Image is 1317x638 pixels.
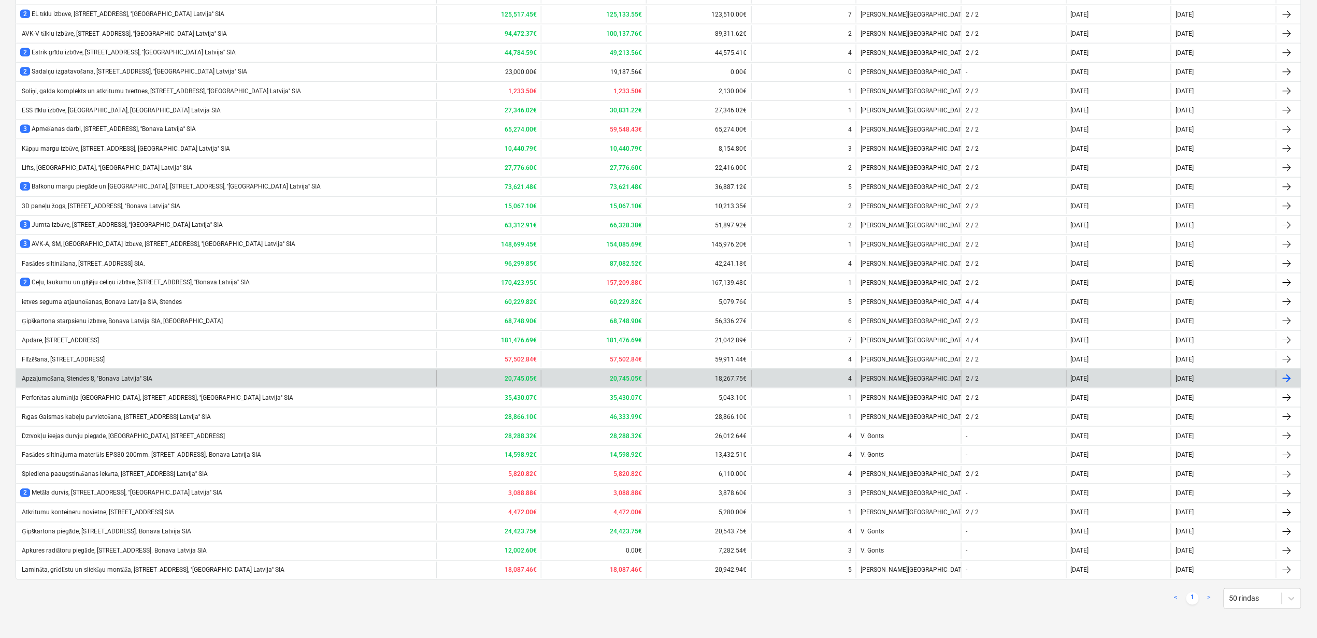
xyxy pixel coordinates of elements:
[646,409,751,425] div: 28,866.10€
[610,49,642,56] b: 49,213.56€
[848,126,852,133] div: 4
[20,202,180,210] div: 3D paneļu žogs, [STREET_ADDRESS], ''Bonava Latvija'' SIA
[646,447,751,463] div: 13,432.51€
[505,356,537,363] b: 57,502.84€
[1071,241,1089,248] div: [DATE]
[848,413,852,421] div: 1
[966,298,979,306] div: 4 / 4
[505,317,537,325] b: 68,748.90€
[856,6,961,23] div: [PERSON_NAME][GEOGRAPHIC_DATA]
[1176,145,1194,152] div: [DATE]
[1186,592,1199,605] a: Page 1 is your current page
[613,509,642,516] b: 4,472.00€
[848,183,852,191] div: 5
[646,543,751,559] div: 7,282.54€
[1176,107,1194,114] div: [DATE]
[646,64,751,80] div: 0.00€
[1176,375,1194,382] div: [DATE]
[610,298,642,306] b: 60,229.82€
[856,332,961,349] div: [PERSON_NAME][GEOGRAPHIC_DATA]
[856,198,961,214] div: [PERSON_NAME][GEOGRAPHIC_DATA]
[848,222,852,229] div: 2
[646,351,751,368] div: 59,911.44€
[856,217,961,234] div: [PERSON_NAME][GEOGRAPHIC_DATA]
[856,504,961,521] div: [PERSON_NAME][GEOGRAPHIC_DATA]
[848,356,852,363] div: 4
[646,217,751,234] div: 51,897.92€
[505,547,537,555] b: 12,002.60€
[646,102,751,119] div: 27,346.02€
[1176,528,1194,535] div: [DATE]
[20,509,174,516] div: Atkritumu konteineru novietne, [STREET_ADDRESS] SIA
[610,375,642,382] b: 20,745.05€
[646,294,751,310] div: 5,079.76€
[966,241,979,248] div: 2 / 2
[1071,452,1089,459] div: [DATE]
[20,567,284,574] div: Lamināta, grīdlīstu un sliekšņu montāža, [STREET_ADDRESS], ''[GEOGRAPHIC_DATA] Latvija'' SIA
[966,317,979,325] div: 2 / 2
[541,543,646,559] div: 0.00€
[20,48,30,56] span: 2
[646,428,751,444] div: 26,012.64€
[613,471,642,478] b: 5,820.82€
[646,25,751,42] div: 89,311.62€
[848,107,852,114] div: 1
[1176,298,1194,306] div: [DATE]
[20,30,227,38] div: AVK-V tīlklu izbūve, [STREET_ADDRESS], ''[GEOGRAPHIC_DATA] Latvija'' SIA
[646,485,751,502] div: 3,878.60€
[1176,222,1194,229] div: [DATE]
[505,375,537,382] b: 20,745.05€
[1071,471,1089,478] div: [DATE]
[20,489,30,497] span: 2
[501,337,537,344] b: 181,476.69€
[848,375,852,382] div: 4
[646,179,751,195] div: 36,887.12€
[966,68,967,76] div: -
[1176,30,1194,37] div: [DATE]
[1176,279,1194,286] div: [DATE]
[966,490,967,497] div: -
[20,317,223,325] div: Ģipškartona starpsienu izbūve, Bonava Latvija SIA, [GEOGRAPHIC_DATA]
[505,30,537,37] b: 94,472.37€
[646,313,751,329] div: 56,336.27€
[848,164,852,171] div: 2
[966,183,979,191] div: 2 / 2
[1071,528,1089,535] div: [DATE]
[20,547,207,555] div: Apkures radiātoru piegāde, [STREET_ADDRESS]. Bonava Latvija SIA
[1071,547,1089,555] div: [DATE]
[1176,164,1194,171] div: [DATE]
[610,164,642,171] b: 27,776.60€
[20,125,30,133] span: 3
[20,182,321,191] div: Balkonu margu piegāde un [GEOGRAPHIC_DATA], [STREET_ADDRESS], ''[GEOGRAPHIC_DATA] Latvija'' SIA
[646,504,751,521] div: 5,280.00€
[1176,88,1194,95] div: [DATE]
[1071,260,1089,267] div: [DATE]
[856,428,961,444] div: V. Gonts
[1176,68,1194,76] div: [DATE]
[1176,490,1194,497] div: [DATE]
[1071,432,1089,440] div: [DATE]
[20,221,223,229] div: Jumta izbūve, [STREET_ADDRESS], ''[GEOGRAPHIC_DATA] Latvija'' SIA
[856,313,961,329] div: [PERSON_NAME][GEOGRAPHIC_DATA]
[856,562,961,578] div: [PERSON_NAME][GEOGRAPHIC_DATA]
[1071,126,1089,133] div: [DATE]
[508,471,537,478] b: 5,820.82€
[848,490,852,497] div: 3
[1176,547,1194,555] div: [DATE]
[966,126,979,133] div: 2 / 2
[20,67,30,76] span: 2
[646,45,751,61] div: 44,575.41€
[966,509,979,516] div: 2 / 2
[856,409,961,425] div: [PERSON_NAME][GEOGRAPHIC_DATA]
[20,489,222,498] div: Metāla durvis, [STREET_ADDRESS], "[GEOGRAPHIC_DATA] Latvija'' SIA
[856,294,961,310] div: [PERSON_NAME][GEOGRAPHIC_DATA]
[856,140,961,157] div: [PERSON_NAME][GEOGRAPHIC_DATA]
[646,140,751,157] div: 8,154.80€
[848,260,852,267] div: 4
[646,370,751,387] div: 18,267.75€
[856,485,961,502] div: [PERSON_NAME][GEOGRAPHIC_DATA]
[966,432,967,440] div: -
[848,68,852,76] div: 0
[848,11,852,18] div: 7
[20,240,30,248] span: 3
